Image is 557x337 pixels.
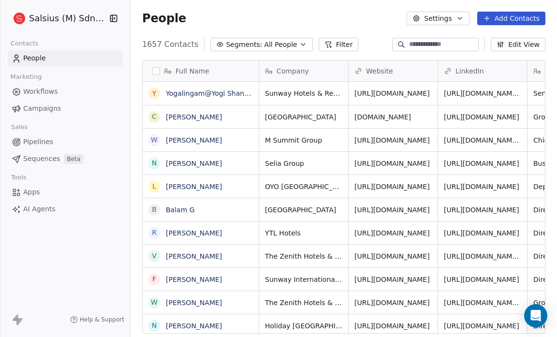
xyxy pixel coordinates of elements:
[265,205,342,215] span: [GEOGRAPHIC_DATA]
[524,304,547,327] div: Open Intercom Messenger
[23,87,58,97] span: Workflows
[151,135,158,145] div: W
[166,252,222,260] a: [PERSON_NAME]
[29,12,107,25] span: Salsius (M) Sdn Bhd
[80,316,124,323] span: Help & Support
[152,251,157,261] div: V
[354,183,430,190] a: [URL][DOMAIN_NAME]
[23,204,56,214] span: AI Agents
[8,151,122,167] a: SequencesBeta
[354,276,430,283] a: [URL][DOMAIN_NAME]
[70,316,124,323] a: Help & Support
[354,89,430,97] a: [URL][DOMAIN_NAME]
[354,136,430,144] a: [URL][DOMAIN_NAME]
[166,299,222,307] a: [PERSON_NAME]
[152,274,156,284] div: F
[319,38,359,51] button: Filter
[7,170,30,185] span: Tools
[166,322,222,330] a: [PERSON_NAME]
[477,12,545,25] button: Add Contacts
[455,66,484,76] span: LinkedIn
[438,60,527,81] div: LinkedIn
[444,322,519,330] a: [URL][DOMAIN_NAME]
[166,136,222,144] a: [PERSON_NAME]
[151,297,158,308] div: W
[23,53,46,63] span: People
[444,160,519,167] a: [URL][DOMAIN_NAME]
[366,66,393,76] span: Website
[265,321,342,331] span: Holiday [GEOGRAPHIC_DATA]
[152,228,157,238] div: R
[23,137,53,147] span: Pipelines
[12,10,103,27] button: Salsius (M) Sdn Bhd
[23,187,40,197] span: Apps
[354,299,430,307] a: [URL][DOMAIN_NAME]
[142,11,186,26] span: People
[152,88,157,99] div: Y
[407,12,469,25] button: Settings
[354,160,430,167] a: [URL][DOMAIN_NAME]
[166,229,222,237] a: [PERSON_NAME]
[265,112,342,122] span: [GEOGRAPHIC_DATA]
[8,201,122,217] a: AI Agents
[166,276,222,283] a: [PERSON_NAME]
[176,66,209,76] span: Full Name
[354,113,411,121] a: [DOMAIN_NAME]
[143,60,259,81] div: Full Name
[265,182,342,191] span: OYO [GEOGRAPHIC_DATA]
[354,229,430,237] a: [URL][DOMAIN_NAME]
[265,228,342,238] span: YTL Hotels
[152,181,156,191] div: L
[14,13,25,24] img: logo%20salsius.png
[166,183,222,190] a: [PERSON_NAME]
[444,229,519,237] a: [URL][DOMAIN_NAME]
[354,322,430,330] a: [URL][DOMAIN_NAME]
[8,134,122,150] a: Pipelines
[444,183,519,190] a: [URL][DOMAIN_NAME]
[226,40,262,50] span: Segments:
[8,50,122,66] a: People
[444,276,519,283] a: [URL][DOMAIN_NAME]
[23,103,61,114] span: Campaigns
[152,158,157,168] div: N
[8,84,122,100] a: Workflows
[23,154,60,164] span: Sequences
[265,251,342,261] span: The Zenith Hotels & Resorts
[265,159,342,168] span: Selia Group
[64,154,83,164] span: Beta
[142,39,198,50] span: 1657 Contacts
[152,205,157,215] div: B
[166,113,222,121] a: [PERSON_NAME]
[265,275,342,284] span: Sunway International Hotels & Resorts
[6,70,46,84] span: Marketing
[265,298,342,308] span: The Zenith Hotels & Resorts
[166,160,222,167] a: [PERSON_NAME]
[8,101,122,117] a: Campaigns
[259,60,348,81] div: Company
[349,60,438,81] div: Website
[7,120,32,134] span: Sales
[277,66,309,76] span: Company
[264,40,297,50] span: All People
[143,82,259,334] div: grid
[444,113,519,121] a: [URL][DOMAIN_NAME]
[152,112,157,122] div: C
[444,206,519,214] a: [URL][DOMAIN_NAME]
[354,206,430,214] a: [URL][DOMAIN_NAME]
[354,252,430,260] a: [URL][DOMAIN_NAME]
[8,184,122,200] a: Apps
[265,135,342,145] span: M Summit Group
[6,36,43,51] span: Contacts
[491,38,545,51] button: Edit View
[152,321,157,331] div: N
[166,89,287,97] a: Yogalingam@Yogi Shanmugalingam
[265,88,342,98] span: Sunway Hotels & Resorts
[166,206,195,214] a: Balam G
